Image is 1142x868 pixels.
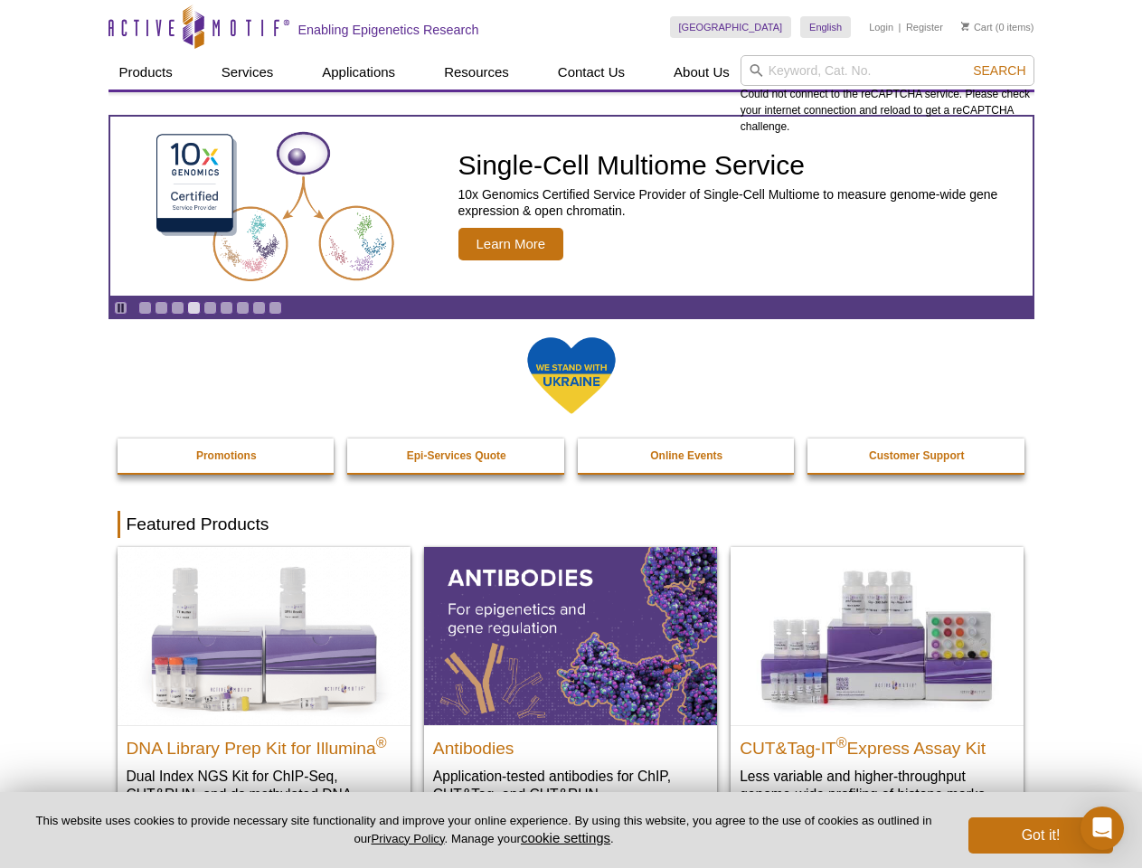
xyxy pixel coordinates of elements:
[967,62,1031,79] button: Search
[127,767,401,822] p: Dual Index NGS Kit for ChIP-Seq, CUT&RUN, and ds methylated DNA assays.
[836,734,847,750] sup: ®
[800,16,851,38] a: English
[578,439,797,473] a: Online Events
[424,547,717,821] a: All Antibodies Antibodies Application-tested antibodies for ChIP, CUT&Tag, and CUT&RUN.
[196,449,257,462] strong: Promotions
[906,21,943,33] a: Register
[236,301,250,315] a: Go to slide 7
[961,21,993,33] a: Cart
[869,21,893,33] a: Login
[118,511,1025,538] h2: Featured Products
[807,439,1026,473] a: Customer Support
[663,55,741,90] a: About Us
[29,813,939,847] p: This website uses cookies to provide necessary site functionality and improve your online experie...
[311,55,406,90] a: Applications
[869,449,964,462] strong: Customer Support
[741,55,1034,86] input: Keyword, Cat. No.
[220,301,233,315] a: Go to slide 6
[731,547,1024,821] a: CUT&Tag-IT® Express Assay Kit CUT&Tag-IT®Express Assay Kit Less variable and higher-throughput ge...
[376,734,387,750] sup: ®
[127,731,401,758] h2: DNA Library Prep Kit for Illumina
[269,301,282,315] a: Go to slide 9
[973,63,1025,78] span: Search
[298,22,479,38] h2: Enabling Epigenetics Research
[961,22,969,31] img: Your Cart
[155,301,168,315] a: Go to slide 2
[118,547,411,839] a: DNA Library Prep Kit for Illumina DNA Library Prep Kit for Illumina® Dual Index NGS Kit for ChIP-...
[521,830,610,845] button: cookie settings
[433,55,520,90] a: Resources
[526,335,617,416] img: We Stand With Ukraine
[650,449,722,462] strong: Online Events
[424,547,717,724] img: All Antibodies
[187,301,201,315] a: Go to slide 4
[968,817,1113,854] button: Got it!
[433,731,708,758] h2: Antibodies
[347,439,566,473] a: Epi-Services Quote
[252,301,266,315] a: Go to slide 8
[433,767,708,804] p: Application-tested antibodies for ChIP, CUT&Tag, and CUT&RUN.
[961,16,1034,38] li: (0 items)
[407,449,506,462] strong: Epi-Services Quote
[740,731,1015,758] h2: CUT&Tag-IT Express Assay Kit
[118,439,336,473] a: Promotions
[740,767,1015,804] p: Less variable and higher-throughput genome-wide profiling of histone marks​.
[118,547,411,724] img: DNA Library Prep Kit for Illumina
[138,301,152,315] a: Go to slide 1
[670,16,792,38] a: [GEOGRAPHIC_DATA]
[899,16,901,38] li: |
[211,55,285,90] a: Services
[109,55,184,90] a: Products
[371,832,444,845] a: Privacy Policy
[1081,807,1124,850] div: Open Intercom Messenger
[203,301,217,315] a: Go to slide 5
[547,55,636,90] a: Contact Us
[171,301,184,315] a: Go to slide 3
[741,55,1034,135] div: Could not connect to the reCAPTCHA service. Please check your internet connection and reload to g...
[731,547,1024,724] img: CUT&Tag-IT® Express Assay Kit
[114,301,127,315] a: Toggle autoplay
